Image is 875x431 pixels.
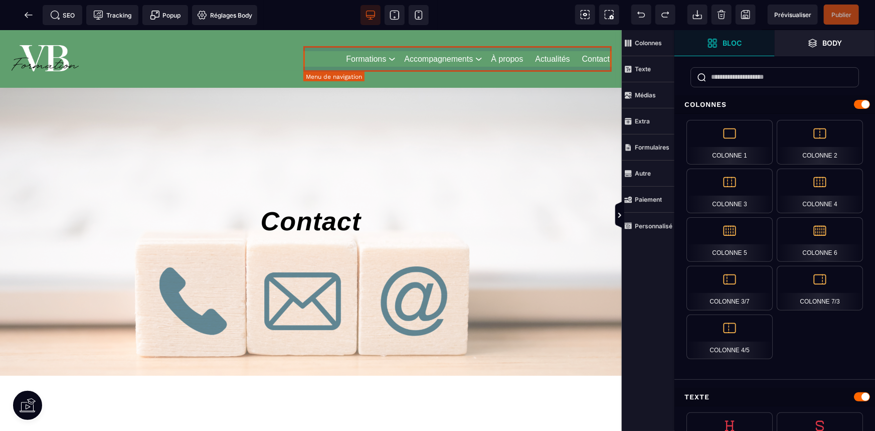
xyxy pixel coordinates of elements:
span: Formulaires [622,134,674,161]
span: Tracking [93,10,131,20]
div: Colonne 1 [686,120,773,165]
span: Voir les composants [575,5,595,25]
strong: Paiement [635,196,662,203]
div: Colonne 7/3 [777,266,863,311]
span: Enregistrer [736,5,756,25]
span: Texte [622,56,674,82]
div: Colonne 3/7 [686,266,773,311]
strong: Bloc [723,39,742,47]
span: Voir bureau [361,5,381,25]
span: Réglages Body [197,10,252,20]
span: Contact [261,177,362,206]
strong: Colonnes [635,39,662,47]
div: Colonne 6 [777,217,863,262]
strong: Texte [635,65,651,73]
a: Contact [582,23,610,36]
span: Capture d'écran [599,5,619,25]
span: Aperçu [768,5,818,25]
span: Extra [622,108,674,134]
span: Ouvrir les blocs [674,30,775,56]
strong: Personnalisé [635,222,672,230]
strong: Extra [635,117,650,125]
span: Colonnes [622,30,674,56]
span: Voir mobile [409,5,429,25]
a: À propos [491,23,523,36]
img: 86a4aa658127570b91344bfc39bbf4eb_Blanc_sur_fond_vert.png [9,5,82,53]
strong: Body [823,39,842,47]
span: Autre [622,161,674,187]
strong: Autre [635,170,651,177]
span: Prévisualiser [774,11,811,19]
span: Code de suivi [86,5,138,25]
span: Métadata SEO [43,5,82,25]
a: Accompagnements [404,23,473,36]
span: Voir tablette [385,5,405,25]
div: Colonne 4 [777,169,863,213]
span: Afficher les vues [674,201,684,231]
span: Nettoyage [712,5,732,25]
strong: Médias [635,91,656,99]
span: Retour [19,5,39,25]
a: Formations [346,23,386,36]
div: Colonne 3 [686,169,773,213]
a: Actualités [535,23,570,36]
span: Popup [150,10,181,20]
div: Colonne 5 [686,217,773,262]
span: Médias [622,82,674,108]
span: Paiement [622,187,674,213]
span: Personnalisé [622,213,674,239]
strong: Formulaires [635,143,669,151]
span: Ouvrir les calques [775,30,875,56]
div: Colonne 4/5 [686,315,773,359]
div: Colonnes [674,95,875,114]
span: Enregistrer le contenu [824,5,859,25]
span: Rétablir [655,5,675,25]
span: SEO [50,10,75,20]
span: Favicon [192,5,257,25]
div: Colonne 2 [777,120,863,165]
span: Défaire [631,5,651,25]
div: Texte [674,388,875,406]
span: Créer une alerte modale [142,5,188,25]
span: Publier [831,11,851,19]
span: Importer [687,5,708,25]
